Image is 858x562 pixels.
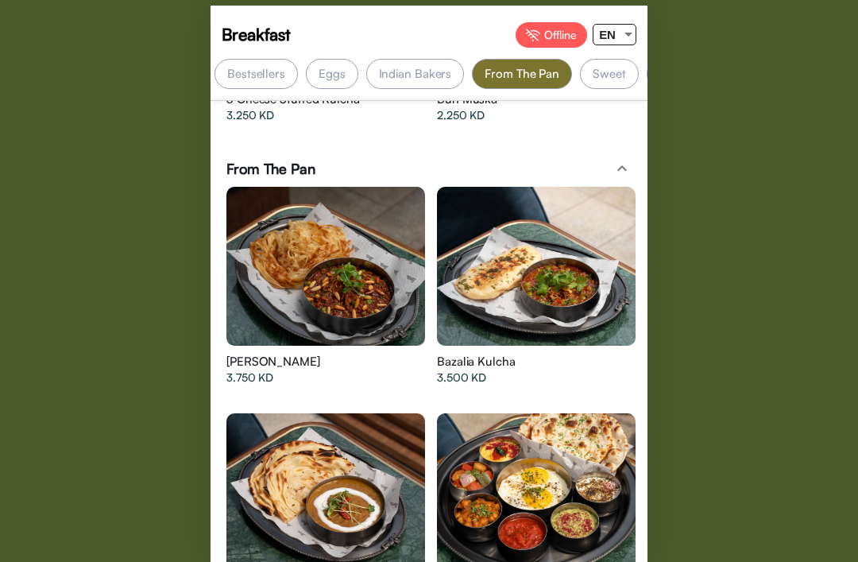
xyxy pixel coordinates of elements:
[306,59,358,89] div: Eggs
[214,59,298,89] div: Bestsellers
[226,354,320,370] span: [PERSON_NAME]
[437,370,486,386] span: 3.500 KD
[516,22,587,48] div: Offline
[613,159,632,178] mat-icon: expand_less
[222,22,291,46] span: Breakfast
[472,59,572,89] div: From The Pan
[526,29,540,41] img: Offline%20Icon.svg
[580,59,639,89] div: Sweet
[437,107,485,123] span: 2.250 KD
[647,59,755,89] div: Breakfast Sides
[226,370,273,386] span: 3.750 KD
[437,354,516,370] span: Bazalia Kulcha
[366,59,465,89] div: Indian Bakers
[226,107,274,123] span: 3.250 KD
[226,159,315,179] span: From The Pan
[599,28,616,41] span: EN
